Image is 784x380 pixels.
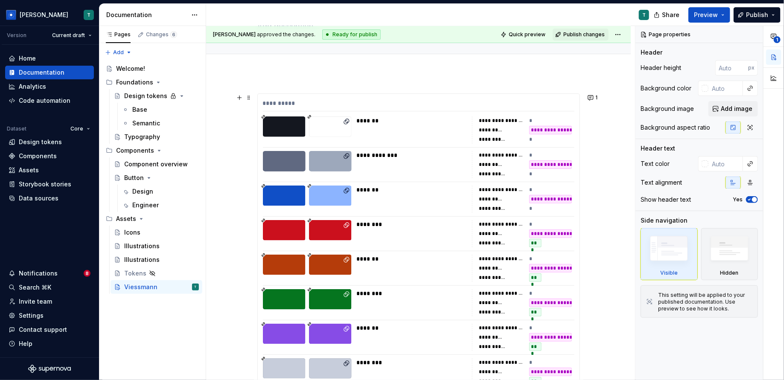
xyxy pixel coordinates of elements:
[553,29,609,41] button: Publish changes
[124,160,188,168] div: Component overview
[102,62,202,75] a: Welcome!
[746,11,768,19] span: Publish
[734,7,781,23] button: Publish
[5,295,94,308] a: Invite team
[715,60,748,75] input: Auto
[116,146,154,155] div: Components
[111,226,202,239] a: Icons
[641,216,688,225] div: Side navigation
[708,81,743,96] input: Auto
[116,78,153,87] div: Foundations
[641,84,691,93] div: Background color
[748,64,755,71] p: px
[102,212,202,226] div: Assets
[113,49,124,56] span: Add
[5,267,94,280] button: Notifications8
[322,29,381,40] div: Ready for publish
[658,292,752,312] div: This setting will be applied to your published documentation. Use preview to see how it looks.
[774,36,781,43] span: 1
[5,80,94,93] a: Analytics
[6,10,16,20] img: 049812b6-2877-400d-9dc9-987621144c16.png
[102,144,202,157] div: Components
[124,283,157,291] div: Viessmann
[84,270,90,277] span: 8
[19,311,44,320] div: Settings
[5,323,94,336] button: Contact support
[124,228,140,237] div: Icons
[102,75,202,89] div: Foundations
[19,54,36,63] div: Home
[146,31,177,38] div: Changes
[688,7,730,23] button: Preview
[509,31,545,38] span: Quick preview
[213,31,315,38] span: approved the changes.
[641,195,691,204] div: Show header text
[111,267,202,280] a: Tokens
[116,215,136,223] div: Assets
[102,46,134,58] button: Add
[5,135,94,149] a: Design tokens
[641,178,682,187] div: Text alignment
[7,32,26,39] div: Version
[720,270,739,276] div: Hidden
[19,297,52,306] div: Invite team
[195,283,197,291] div: T
[111,89,202,103] a: Design tokens
[19,269,58,278] div: Notifications
[106,31,131,38] div: Pages
[642,12,646,18] div: T
[660,270,678,276] div: Visible
[119,198,202,212] a: Engineer
[5,177,94,191] a: Storybook stories
[641,123,710,132] div: Background aspect ratio
[132,119,160,128] div: Semantic
[5,52,94,65] a: Home
[19,138,62,146] div: Design tokens
[5,149,94,163] a: Components
[5,191,94,205] a: Data sources
[19,82,46,91] div: Analytics
[102,62,202,294] div: Page tree
[19,194,58,203] div: Data sources
[119,103,202,116] a: Base
[48,29,96,41] button: Current draft
[124,269,146,278] div: Tokens
[721,104,752,113] span: Add image
[124,92,167,100] div: Design tokens
[19,180,71,189] div: Storybook stories
[694,11,718,19] span: Preview
[19,96,70,105] div: Code automation
[563,31,605,38] span: Publish changes
[5,309,94,322] a: Settings
[111,280,202,294] a: ViessmannT
[106,11,187,19] div: Documentation
[641,48,662,57] div: Header
[213,31,256,38] span: [PERSON_NAME]
[20,11,68,19] div: [PERSON_NAME]
[5,337,94,351] button: Help
[116,64,145,73] div: Welcome!
[28,365,71,373] svg: Supernova Logo
[170,31,177,38] span: 6
[19,283,51,292] div: Search ⌘K
[87,12,90,18] div: T
[19,166,39,174] div: Assets
[124,242,160,250] div: Illustrations
[119,185,202,198] a: Design
[70,125,83,132] span: Core
[5,94,94,107] a: Code automation
[111,171,202,185] a: Button
[5,66,94,79] a: Documentation
[119,116,202,130] a: Semantic
[19,152,57,160] div: Components
[19,325,67,334] div: Contact support
[124,255,160,264] div: Illustrations
[132,105,147,114] div: Base
[733,196,743,203] label: Yes
[132,187,153,196] div: Design
[7,125,26,132] div: Dataset
[641,228,698,280] div: Visible
[19,68,64,77] div: Documentation
[708,156,743,171] input: Auto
